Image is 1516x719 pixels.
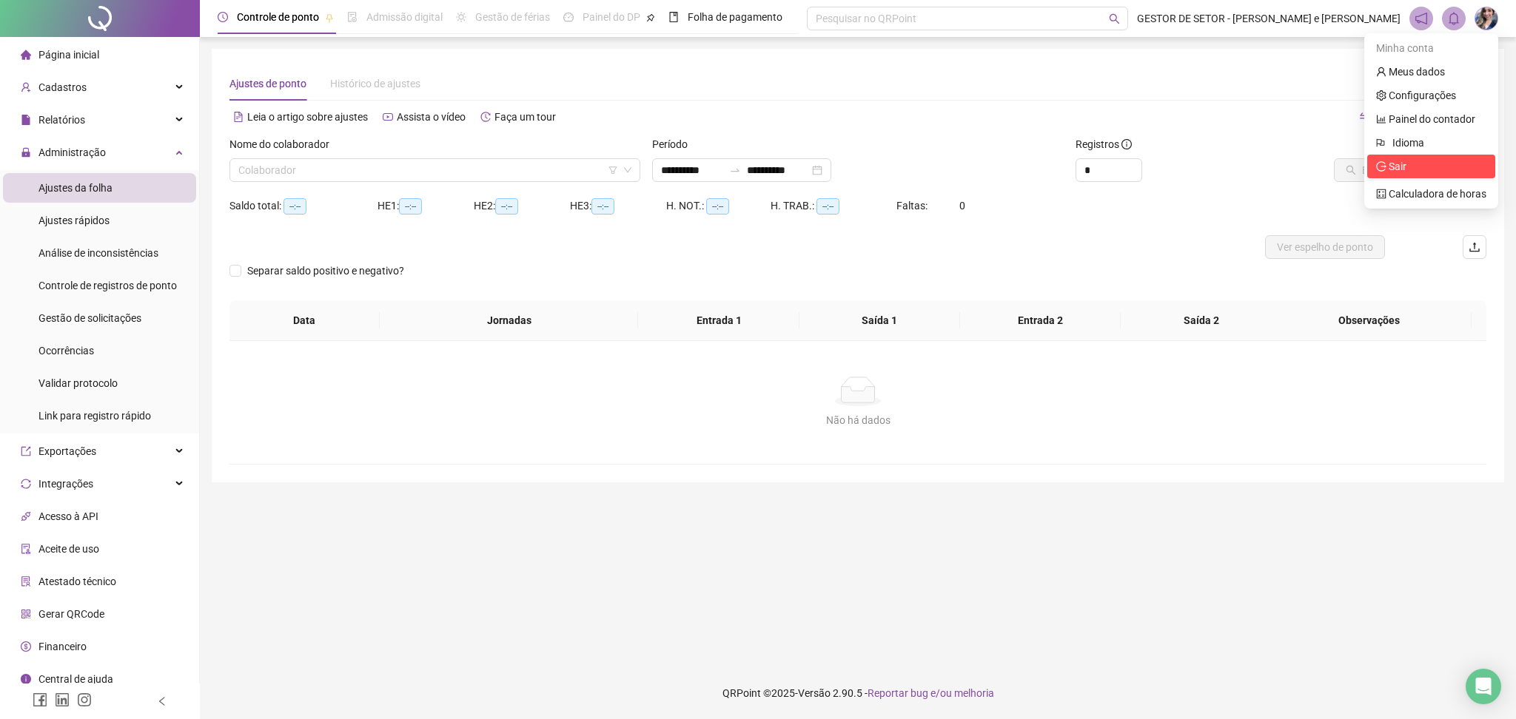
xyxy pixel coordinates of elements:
[21,479,31,489] span: sync
[38,345,94,357] span: Ocorrências
[218,12,228,22] span: clock-circle
[1447,12,1460,25] span: bell
[233,112,244,122] span: file-text
[816,198,839,215] span: --:--
[729,164,741,176] span: swap-right
[1121,300,1281,341] th: Saída 2
[798,687,831,699] span: Versão
[771,198,896,215] div: H. TRAB.:
[1415,12,1428,25] span: notification
[868,687,994,699] span: Reportar bug e/ou melhoria
[21,576,31,587] span: solution
[896,200,930,212] span: Faltas:
[38,247,158,259] span: Análise de inconsistências
[38,575,116,587] span: Atestado técnico
[38,510,98,522] span: Acesso à API
[583,11,640,23] span: Painel do DP
[688,11,782,23] span: Folha de pagamento
[1359,112,1369,122] span: swap
[38,81,87,93] span: Cadastros
[366,11,443,23] span: Admissão digital
[21,511,31,521] span: api
[38,280,177,291] span: Controle de registros de ponto
[591,198,614,215] span: --:--
[229,198,378,215] div: Saldo total:
[38,673,113,685] span: Central de ajuda
[729,164,741,176] span: to
[21,50,31,60] span: home
[1376,135,1386,151] span: flag
[495,198,518,215] span: --:--
[347,12,358,22] span: file-done
[229,136,339,152] label: Nome do colaborador
[960,300,1121,341] th: Entrada 2
[38,445,96,457] span: Exportações
[38,146,106,158] span: Administração
[21,82,31,92] span: user-add
[21,641,31,652] span: dollar
[229,300,380,341] th: Data
[1367,36,1495,60] div: Minha conta
[1469,241,1480,253] span: upload
[1376,188,1486,200] a: calculator Calculadora de horas
[1267,300,1472,341] th: Observações
[623,166,632,175] span: down
[480,112,491,122] span: history
[21,147,31,158] span: lock
[21,115,31,125] span: file
[563,12,574,22] span: dashboard
[284,198,306,215] span: --:--
[237,11,319,23] span: Controle de ponto
[38,608,104,620] span: Gerar QRCode
[652,136,697,152] label: Período
[247,412,1469,428] div: Não há dados
[1279,312,1460,328] span: Observações
[325,13,334,22] span: pushpin
[1475,7,1497,30] img: 14119
[21,609,31,619] span: qrcode
[1109,13,1120,24] span: search
[475,11,550,23] span: Gestão de férias
[38,49,99,61] span: Página inicial
[799,300,960,341] th: Saída 1
[474,198,570,215] div: HE 2:
[21,674,31,684] span: info-circle
[959,200,965,212] span: 0
[1334,158,1449,182] button: Buscar registros
[1376,66,1445,78] a: user Meus dados
[1265,235,1385,259] button: Ver espelho de ponto
[1121,139,1132,149] span: info-circle
[21,446,31,456] span: export
[38,114,85,126] span: Relatórios
[33,692,47,707] span: facebook
[494,111,556,123] span: Faça um tour
[706,198,729,215] span: --:--
[38,377,118,389] span: Validar protocolo
[380,300,639,341] th: Jornadas
[646,13,655,22] span: pushpin
[1376,161,1386,172] span: logout
[1389,161,1406,172] span: Sair
[38,543,99,555] span: Aceite de uso
[1376,113,1475,125] a: bar-chart Painel do contador
[157,696,167,706] span: left
[55,692,70,707] span: linkedin
[38,182,113,194] span: Ajustes da folha
[399,198,422,215] span: --:--
[77,692,92,707] span: instagram
[200,667,1516,719] footer: QRPoint © 2025 - 2.90.5 -
[241,263,410,279] span: Separar saldo positivo e negativo?
[1076,136,1132,152] span: Registros
[38,641,87,652] span: Financeiro
[1137,10,1401,27] span: GESTOR DE SETOR - [PERSON_NAME] e [PERSON_NAME]
[1392,135,1478,151] span: Idioma
[378,198,474,215] div: HE 1:
[1466,669,1501,704] div: Open Intercom Messenger
[638,300,799,341] th: Entrada 1
[383,112,393,122] span: youtube
[397,111,466,123] span: Assista o vídeo
[21,544,31,554] span: audit
[38,478,93,490] span: Integrações
[608,166,617,175] span: filter
[38,215,110,226] span: Ajustes rápidos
